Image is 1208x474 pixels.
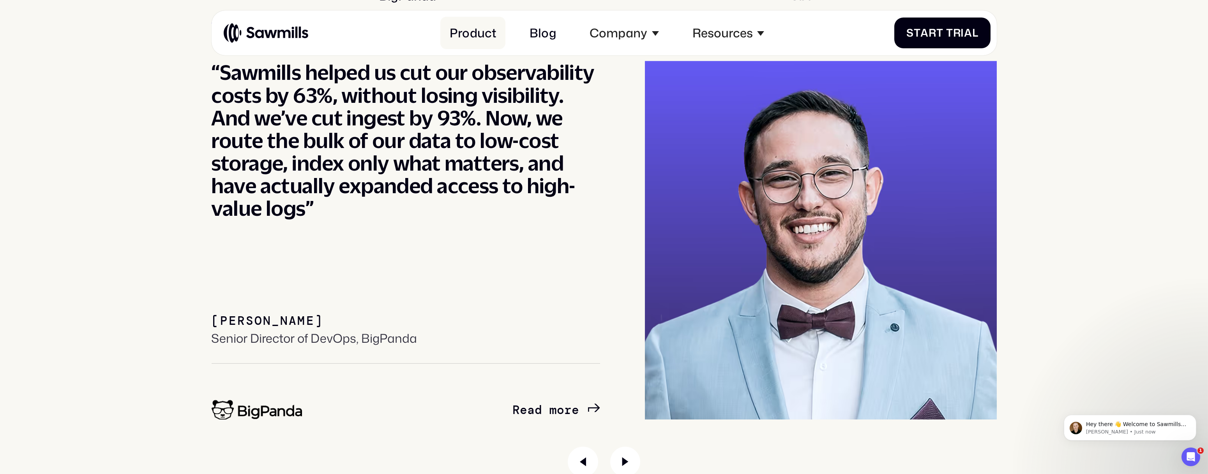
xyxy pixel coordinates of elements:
[564,403,572,417] span: r
[929,26,936,39] span: r
[1052,398,1208,453] iframe: Intercom notifications message
[34,30,134,37] p: Message from Winston, sent Just now
[581,17,668,49] div: Company
[953,26,961,39] span: r
[512,403,600,417] a: Readmore
[212,331,417,345] div: Senior Director of DevOps, BigPanda
[692,26,753,40] div: Resources
[535,403,542,417] span: d
[961,26,964,39] span: i
[212,314,323,328] div: [PERSON_NAME]
[906,26,914,39] span: S
[1197,448,1204,454] span: 1
[557,403,564,417] span: o
[572,403,579,417] span: e
[1182,448,1200,466] iframe: Intercom live chat
[590,26,647,40] div: Company
[440,17,505,49] a: Product
[212,61,997,419] div: 1 / 2
[212,61,600,220] div: “Sawmills helped us cut our observability costs by 63%, without losing visibility. And we’ve cut ...
[914,26,921,39] span: t
[972,26,978,39] span: l
[920,26,929,39] span: a
[520,403,527,417] span: e
[683,17,774,49] div: Resources
[894,18,991,48] a: StartTrial
[512,403,520,417] span: R
[549,403,557,417] span: m
[521,17,566,49] a: Blog
[34,23,134,67] span: Hey there 👋 Welcome to Sawmills. The smart telemetry management platform that solves cost, qualit...
[936,26,943,39] span: t
[527,403,535,417] span: a
[964,26,972,39] span: a
[946,26,953,39] span: T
